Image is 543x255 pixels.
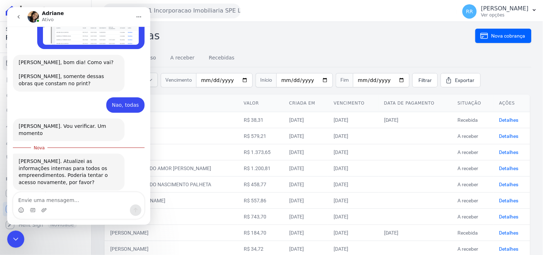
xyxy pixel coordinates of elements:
a: Detalhes [499,133,519,139]
a: Negativação [3,150,88,165]
td: [DATE] [378,112,452,128]
td: A receber [452,128,494,144]
td: [PERSON_NAME] [105,144,238,160]
div: Adriane diz… [6,48,137,90]
td: [DATE] [328,192,378,208]
td: R$ 38,31 [238,112,283,128]
td: [DATE] [283,176,328,192]
a: Extrato [3,72,88,86]
button: Início [125,3,139,16]
td: Recebida [452,112,494,128]
div: [PERSON_NAME]. Vou verificar. Um momento [6,111,117,134]
div: New messages divider [6,140,137,141]
button: Carregar anexo [34,200,40,206]
td: [PERSON_NAME] [105,225,238,241]
td: R$ 579,21 [238,128,283,144]
td: [DATE] [328,128,378,144]
a: Recebíveis [3,186,88,201]
div: [PERSON_NAME], bom dia! Como vai? [PERSON_NAME], somente dessas obras que constam no print? [11,52,112,80]
td: R$ 557,86 [238,192,283,208]
button: Seletor de emoji [11,200,17,206]
span: Exportar [455,77,475,84]
div: Plataformas [6,175,86,183]
p: Ativo [35,9,47,16]
th: Ações [494,95,530,112]
td: A receber [452,192,494,208]
th: Criada em [283,95,328,112]
td: A receber [452,176,494,192]
a: Detalhes [499,246,519,252]
th: Vencimento [328,95,378,112]
nav: Sidebar [6,56,86,232]
span: R$ 1.370,53 [6,33,77,43]
a: Exportar [441,73,481,87]
div: Adriane diz… [6,111,137,135]
td: [PERSON_NAME] [105,112,238,128]
th: Situação [452,95,494,112]
div: [PERSON_NAME]. Atualizei as informações internas para todos os empreendimentos. Poderia tentar o ... [6,146,117,183]
td: [DATE] [283,192,328,208]
a: Conta Hent Novidade [3,202,88,216]
th: Cliente [105,95,238,112]
button: Ananindeua 01 Incorporacao Imobiliaria SPE LTDA [103,4,241,18]
td: [PERSON_NAME] [105,208,238,225]
p: Ver opções [481,12,529,18]
td: [DATE] [283,128,328,144]
iframe: Intercom live chat [7,7,150,225]
span: RR [466,9,473,14]
td: [DATE] [328,144,378,160]
button: Enviar mensagem… [123,197,134,209]
td: [DATE] [328,112,378,128]
td: [DATE] [283,208,328,225]
a: Detalhes [499,214,519,220]
div: [PERSON_NAME]. Atualizei as informações internas para todos os empreendimentos. Poderia tentar o ... [11,151,112,179]
a: Detalhes [499,230,519,236]
span: Saldo atual [6,25,77,33]
span: Início [256,73,276,87]
td: R$ 1.200,81 [238,160,283,176]
a: Nova cobrança [475,29,532,43]
td: ARLEN [PERSON_NAME] [105,192,238,208]
td: [DATE] [328,225,378,241]
td: R$ 743,70 [238,208,283,225]
td: [DATE] [328,160,378,176]
textarea: Envie uma mensagem... [6,185,137,197]
td: R$ 1.373,65 [238,144,283,160]
td: [DATE] [283,144,328,160]
a: Detalhes [499,117,519,123]
a: Filtrar [412,73,438,87]
td: R$ 458,77 [238,176,283,192]
td: R$ 184,70 [238,225,283,241]
a: Detalhes [499,198,519,203]
a: Nova transferência [3,87,88,102]
td: [PERSON_NAME] [105,128,238,144]
td: [PERSON_NAME] DO AMOR [PERSON_NAME] [105,160,238,176]
th: Data de pagamento [378,95,452,112]
td: [DATE] [283,160,328,176]
td: [DATE] [283,112,328,128]
td: Recebida [452,225,494,241]
td: [DATE] [328,176,378,192]
td: [DATE] [378,225,452,241]
span: Nova cobrança [491,32,525,39]
div: Renato diz… [6,90,137,112]
span: Fim [336,73,353,87]
div: [PERSON_NAME], bom dia! Como vai?[PERSON_NAME], somente dessas obras que constam no print? [6,48,117,84]
span: [DATE] 08:01 [6,43,77,49]
td: A receber [452,160,494,176]
iframe: Intercom live chat [7,231,24,248]
a: Recebidas [208,49,236,68]
td: [DATE] [283,225,328,241]
a: A receber [169,49,196,68]
a: Clientes [3,135,88,149]
td: A receber [452,208,494,225]
p: [PERSON_NAME] [481,5,529,12]
span: Vencimento [161,73,196,87]
a: Detalhes [499,149,519,155]
h2: Cobranças [103,28,475,44]
span: Filtrar [418,77,432,84]
button: RR [PERSON_NAME] Ver opções [457,1,543,21]
a: Cobranças [3,56,88,70]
